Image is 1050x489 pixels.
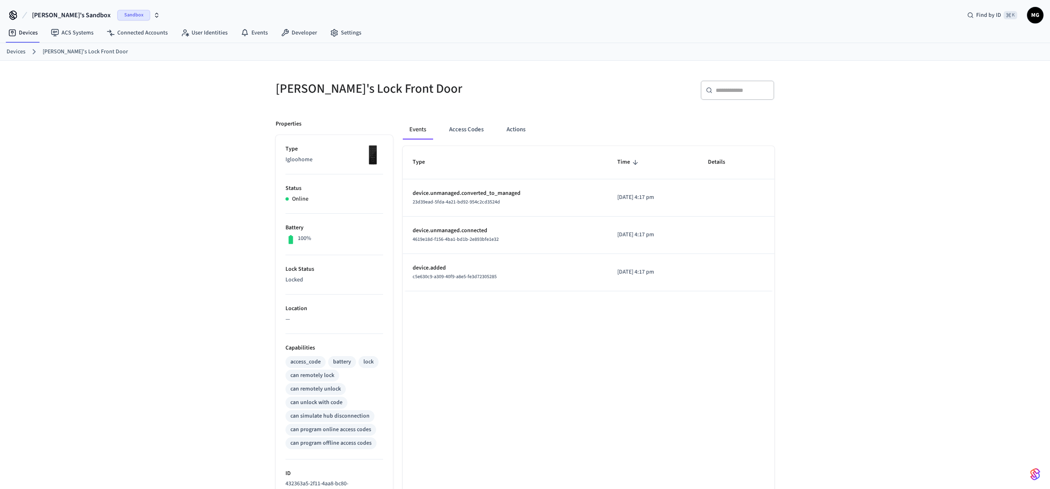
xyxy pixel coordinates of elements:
[32,10,111,20] span: [PERSON_NAME]'s Sandbox
[285,276,383,284] p: Locked
[285,315,383,324] p: —
[1027,7,1043,23] button: MG
[403,120,774,139] div: ant example
[285,344,383,352] p: Capabilities
[43,48,128,56] a: [PERSON_NAME]'s Lock Front Door
[298,234,311,243] p: 100%
[276,80,520,97] h5: [PERSON_NAME]'s Lock Front Door
[976,11,1001,19] span: Find by ID
[413,273,497,280] span: c5e630c9-a309-40f9-a8e5-fe3d72305285
[363,145,383,165] img: igloohome_deadbolt_2s
[403,120,433,139] button: Events
[285,265,383,274] p: Lock Status
[285,145,383,153] p: Type
[290,398,342,407] div: can unlock with code
[403,146,774,291] table: sticky table
[708,156,736,169] span: Details
[413,189,598,198] p: device.unmanaged.converted_to_managed
[363,358,374,366] div: lock
[276,120,301,128] p: Properties
[290,385,341,393] div: can remotely unlock
[285,155,383,164] p: Igloohome
[413,236,499,243] span: 4619e18d-f156-4ba1-bd1b-2e893bfe1e32
[174,25,234,40] a: User Identities
[961,8,1024,23] div: Find by ID⌘ K
[290,425,371,434] div: can program online access codes
[1028,8,1043,23] span: MG
[617,156,641,169] span: Time
[617,231,688,239] p: [DATE] 4:17 pm
[285,304,383,313] p: Location
[290,439,372,448] div: can program offline access codes
[1030,468,1040,481] img: SeamLogoGradient.69752ec5.svg
[500,120,532,139] button: Actions
[290,358,321,366] div: access_code
[274,25,324,40] a: Developer
[234,25,274,40] a: Events
[1004,11,1017,19] span: ⌘ K
[7,48,25,56] a: Devices
[413,264,598,272] p: device.added
[413,226,598,235] p: device.unmanaged.connected
[117,10,150,21] span: Sandbox
[290,371,334,380] div: can remotely lock
[413,156,436,169] span: Type
[333,358,351,366] div: battery
[324,25,368,40] a: Settings
[617,193,688,202] p: [DATE] 4:17 pm
[617,268,688,276] p: [DATE] 4:17 pm
[285,184,383,193] p: Status
[285,469,383,478] p: ID
[100,25,174,40] a: Connected Accounts
[292,195,308,203] p: Online
[285,224,383,232] p: Battery
[413,199,500,206] span: 23d39ead-5fda-4a21-bd92-954c2cd3524d
[290,412,370,420] div: can simulate hub disconnection
[44,25,100,40] a: ACS Systems
[2,25,44,40] a: Devices
[443,120,490,139] button: Access Codes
